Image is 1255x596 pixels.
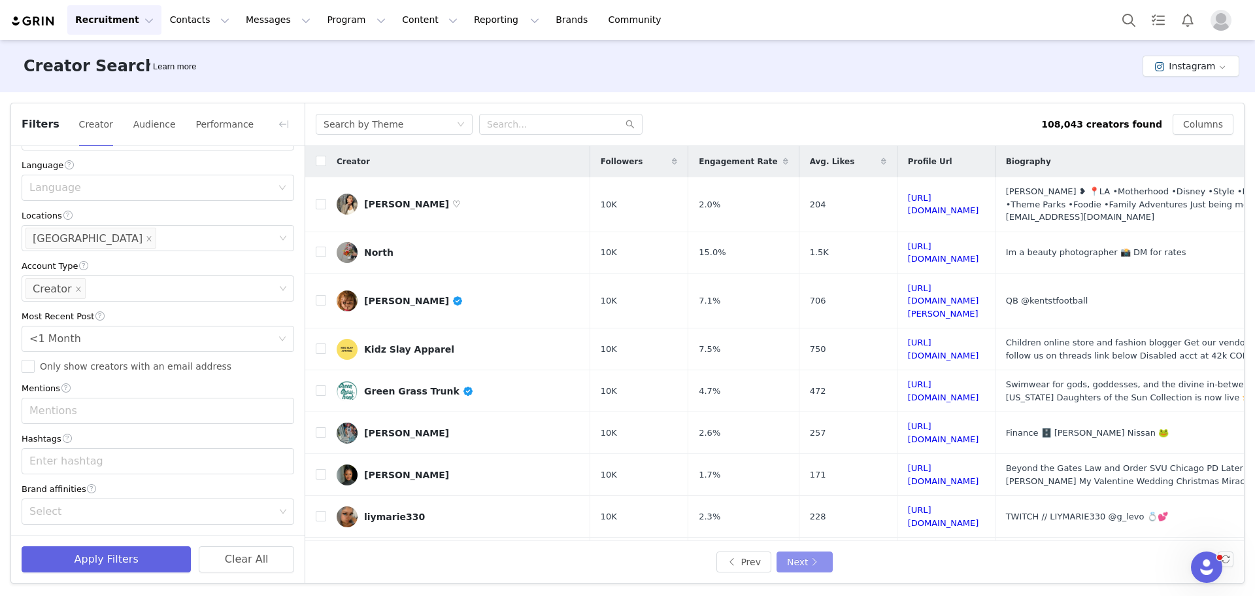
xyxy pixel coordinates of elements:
[29,181,272,194] div: Language
[601,343,617,356] span: 10K
[10,15,56,27] img: grin logo
[1173,5,1202,35] button: Notifications
[337,339,580,360] a: Kidz Slay Apparel
[162,5,237,35] button: Contacts
[337,242,358,263] img: v2
[337,290,580,311] a: [PERSON_NAME]
[195,114,254,135] button: Performance
[22,259,294,273] div: Account Type
[238,5,318,35] button: Messages
[908,379,979,402] a: [URL][DOMAIN_NAME]
[1006,247,1186,257] span: Im a beauty photographer 📸 DM for rates
[22,209,294,222] div: Locations
[1041,118,1162,131] div: 108,043 creators found
[279,508,287,517] i: icon: down
[601,246,617,259] span: 10K
[150,60,199,73] div: Tooltip anchor
[810,385,826,398] span: 472
[908,193,979,216] a: [URL][DOMAIN_NAME]
[601,510,617,523] span: 10K
[364,247,393,258] div: North
[699,198,720,211] span: 2.0%
[29,404,275,417] div: Mentions
[337,194,358,215] img: v2
[324,114,403,134] div: Search by Theme
[548,5,599,35] a: Brands
[1143,56,1239,77] button: Instagram
[601,156,643,167] span: Followers
[1211,10,1231,31] img: placeholder-profile.jpg
[699,294,720,307] span: 7.1%
[810,294,826,307] span: 706
[364,512,425,522] div: liymarie330
[777,552,833,572] button: Next
[25,228,156,249] li: United States
[716,552,771,572] button: Prev
[699,510,720,523] span: 2.3%
[810,468,826,482] span: 171
[699,343,720,356] span: 7.5%
[364,296,463,306] div: [PERSON_NAME]
[24,54,156,78] h3: Creator Search
[1191,552,1222,583] iframe: Intercom live chat
[699,246,726,259] span: 15.0%
[337,194,580,215] a: [PERSON_NAME] ♡︎
[22,482,294,496] div: Brand affinities
[22,309,294,323] div: Most Recent Post
[601,5,675,35] a: Community
[1114,5,1143,35] button: Search
[908,156,952,167] span: Profile Url
[601,468,617,482] span: 10K
[278,184,286,193] i: icon: down
[1173,114,1233,135] button: Columns
[810,510,826,523] span: 228
[33,279,72,300] div: Creator
[1006,428,1169,438] span: Finance 🗄️ [PERSON_NAME] Nissan 🐸
[146,236,152,243] i: icon: close
[78,114,114,135] button: Creator
[67,5,161,35] button: Recruitment
[908,421,979,444] a: [URL][DOMAIN_NAME]
[22,158,294,172] div: Language
[337,339,358,360] img: v2
[1006,156,1051,167] span: Biography
[337,506,358,527] img: v2
[1203,10,1245,31] button: Profile
[364,344,454,355] div: Kidz Slay Apparel
[22,381,294,395] div: Mentions
[364,470,449,480] div: [PERSON_NAME]
[29,326,81,351] div: <1 Month
[908,283,979,319] a: [URL][DOMAIN_NAME][PERSON_NAME]
[601,427,617,440] span: 10K
[810,156,855,167] span: Avg. Likes
[33,228,142,249] div: [GEOGRAPHIC_DATA]
[29,505,275,518] div: Select
[337,242,580,263] a: North
[337,465,358,485] img: v2
[337,423,358,444] img: v2
[601,385,617,398] span: 10K
[810,198,826,211] span: 204
[35,361,237,372] span: Only show creators with an email address
[319,5,393,35] button: Program
[908,338,979,360] a: [URL][DOMAIN_NAME]
[364,199,461,209] div: [PERSON_NAME] ♡︎
[337,465,580,485] a: [PERSON_NAME]
[479,114,643,135] input: Search...
[199,546,294,572] button: Clear All
[25,278,86,299] li: Creator
[22,432,294,446] div: Hashtags
[626,120,635,129] i: icon: search
[337,381,358,402] img: v2
[337,381,580,402] a: Green Grass Trunk
[908,241,979,264] a: [URL][DOMAIN_NAME]
[364,428,449,438] div: [PERSON_NAME]
[22,546,191,572] button: Apply Filters
[364,386,473,396] div: Green Grass Trunk
[699,427,720,440] span: 2.6%
[1144,5,1173,35] a: Tasks
[1006,512,1168,521] span: TWITCH // LIYMARIE330 @g_levo 💍💕
[699,468,720,482] span: 1.7%
[337,290,358,311] img: v2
